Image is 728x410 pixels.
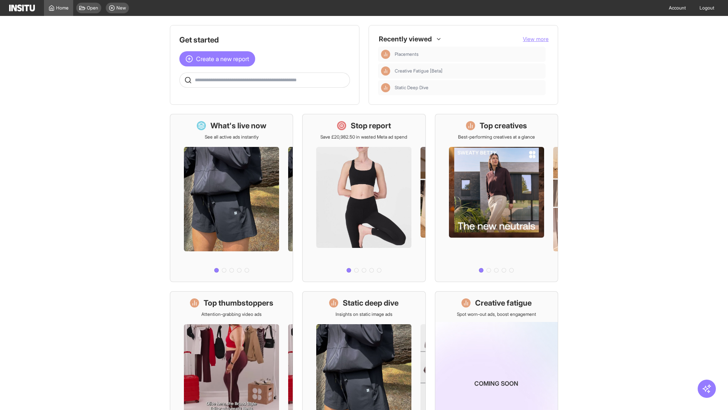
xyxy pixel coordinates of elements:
[210,120,267,131] h1: What's live now
[204,298,273,308] h1: Top thumbstoppers
[170,114,293,282] a: What's live nowSee all active ads instantly
[351,120,391,131] h1: Stop report
[395,85,428,91] span: Static Deep Dive
[9,5,35,11] img: Logo
[56,5,69,11] span: Home
[523,36,549,42] span: View more
[458,134,535,140] p: Best-performing creatives at a glance
[343,298,399,308] h1: Static deep dive
[395,51,543,57] span: Placements
[302,114,425,282] a: Stop reportSave £20,982.50 in wasted Meta ad spend
[179,51,255,66] button: Create a new report
[381,83,390,92] div: Insights
[395,68,442,74] span: Creative Fatigue [Beta]
[395,51,419,57] span: Placements
[381,66,390,76] div: Insights
[381,50,390,59] div: Insights
[205,134,259,140] p: See all active ads instantly
[336,311,392,317] p: Insights on static image ads
[196,54,249,63] span: Create a new report
[523,35,549,43] button: View more
[320,134,407,140] p: Save £20,982.50 in wasted Meta ad spend
[116,5,126,11] span: New
[87,5,98,11] span: Open
[395,68,543,74] span: Creative Fatigue [Beta]
[435,114,558,282] a: Top creativesBest-performing creatives at a glance
[179,35,350,45] h1: Get started
[395,85,543,91] span: Static Deep Dive
[201,311,262,317] p: Attention-grabbing video ads
[480,120,527,131] h1: Top creatives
